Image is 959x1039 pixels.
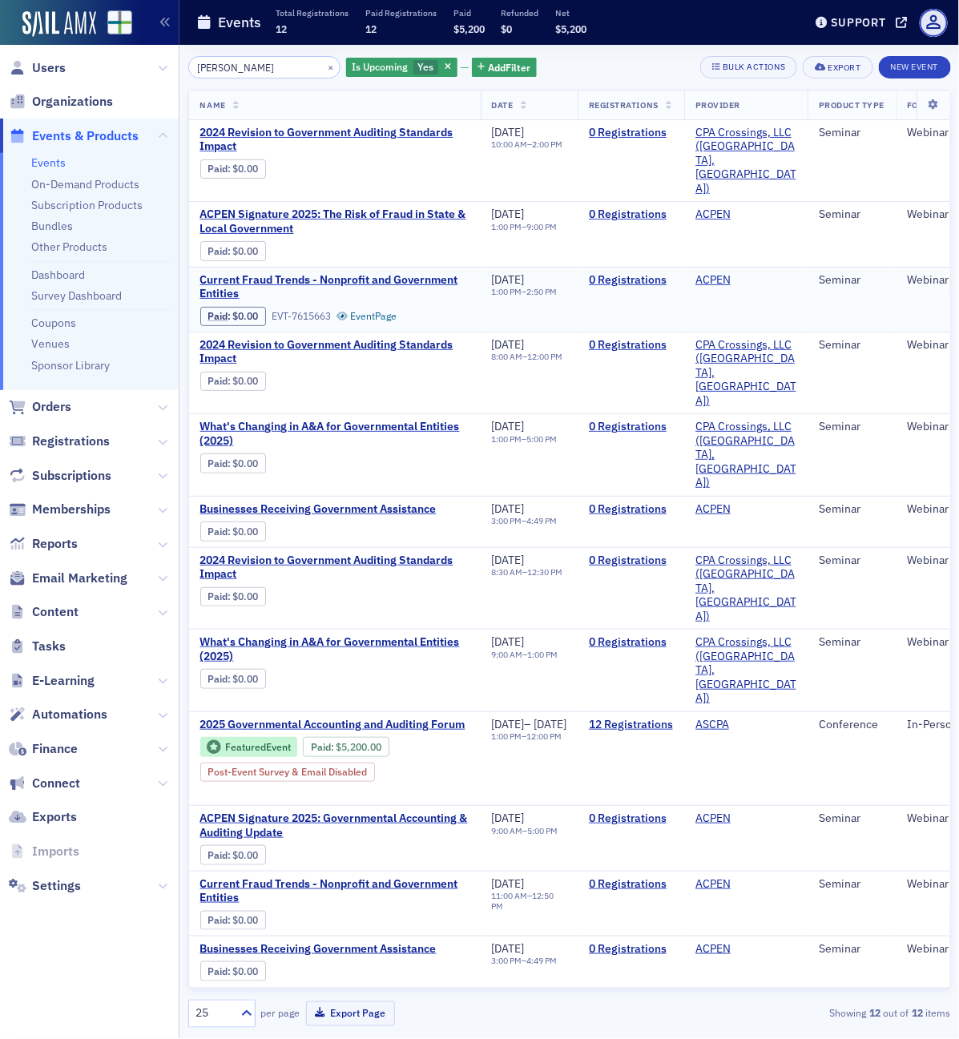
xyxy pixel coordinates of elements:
[527,515,558,526] time: 4:49 PM
[32,535,78,553] span: Reports
[492,221,522,232] time: 1:00 PM
[208,526,228,538] a: Paid
[225,743,291,751] div: Featured Event
[492,890,554,912] time: 12:50 PM
[208,375,232,387] span: :
[589,718,673,732] a: 12 Registrations
[22,11,96,37] a: SailAMX
[200,420,469,448] span: What's Changing in A&A for Governmental Entities (2025)
[492,731,567,742] div: –
[492,566,523,578] time: 8:30 AM
[695,273,731,288] a: ACPEN
[32,127,139,145] span: Events & Products
[492,825,523,836] time: 9:00 AM
[527,433,558,445] time: 5:00 PM
[819,126,884,140] div: Seminar
[492,352,563,362] div: –
[9,570,127,587] a: Email Marketing
[819,207,884,222] div: Seminar
[32,775,80,792] span: Connect
[819,718,884,732] div: Conference
[32,603,79,621] span: Content
[200,273,469,301] span: Current Fraud Trends - Nonprofit and Government Entities
[453,7,485,18] p: Paid
[492,718,567,732] div: –
[9,398,71,416] a: Orders
[492,433,522,445] time: 1:00 PM
[9,740,78,758] a: Finance
[9,775,80,792] a: Connect
[589,420,673,434] a: 0 Registrations
[365,22,377,35] span: 12
[9,706,107,723] a: Automations
[200,763,376,782] div: Post-Event Survey
[695,635,796,706] span: CPA Crossings, LLC (Rochester, MI)
[208,914,232,926] span: :
[208,310,232,322] span: :
[492,272,525,287] span: [DATE]
[556,22,587,35] span: $5,200
[527,286,558,297] time: 2:50 PM
[31,358,110,373] a: Sponsor Library
[492,139,563,150] div: –
[472,58,538,78] button: AddFilter
[232,673,258,685] span: $0.00
[200,99,226,111] span: Name
[196,1005,232,1022] div: 25
[695,420,796,490] a: CPA Crossings, LLC ([GEOGRAPHIC_DATA], [GEOGRAPHIC_DATA])
[803,56,872,79] button: Export
[32,843,79,860] span: Imports
[272,310,331,322] div: EVT-7615663
[200,126,469,154] span: 2024 Revision to Government Auditing Standards Impact
[9,638,66,655] a: Tasks
[819,877,884,892] div: Seminar
[208,375,228,387] a: Paid
[32,467,111,485] span: Subscriptions
[492,351,523,362] time: 8:00 AM
[534,717,566,731] span: [DATE]
[200,554,469,582] span: 2024 Revision to Government Auditing Standards Impact
[527,221,558,232] time: 9:00 PM
[527,731,562,742] time: 12:00 PM
[336,741,381,753] span: $5,200.00
[200,522,266,541] div: Paid: 0 - $0
[9,501,111,518] a: Memberships
[695,207,731,222] a: ACPEN
[695,502,796,517] span: ACPEN
[200,372,266,391] div: Paid: 0 - $0
[200,669,266,688] div: Paid: 0 - $0
[232,457,258,469] span: $0.00
[200,338,469,366] span: 2024 Revision to Government Auditing Standards Impact
[208,965,228,977] a: Paid
[695,338,796,409] a: CPA Crossings, LLC ([GEOGRAPHIC_DATA], [GEOGRAPHIC_DATA])
[32,433,110,450] span: Registrations
[208,245,228,257] a: Paid
[492,955,522,966] time: 3:00 PM
[232,965,258,977] span: $0.00
[208,673,228,685] a: Paid
[306,1001,395,1026] button: Export Page
[208,163,232,175] span: :
[232,590,258,602] span: $0.00
[232,163,258,175] span: $0.00
[324,59,338,74] button: ×
[589,554,673,568] a: 0 Registrations
[200,207,469,236] span: ACPEN Signature 2025: The Risk of Fraud in State & Local Government
[200,587,266,606] div: Paid: 0 - $0
[492,717,525,731] span: [DATE]
[492,139,528,150] time: 10:00 AM
[188,56,341,79] input: Search…
[589,942,673,956] a: 0 Registrations
[819,338,884,352] div: Seminar
[589,273,673,288] a: 0 Registrations
[492,434,558,445] div: –
[200,718,469,732] a: 2025 Governmental Accounting and Auditing Forum
[311,741,336,753] span: :
[32,93,113,111] span: Organizations
[492,876,525,891] span: [DATE]
[365,7,437,18] p: Paid Registrations
[695,811,731,826] a: ACPEN
[200,961,266,981] div: Paid: 0 - $0
[232,849,258,861] span: $0.00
